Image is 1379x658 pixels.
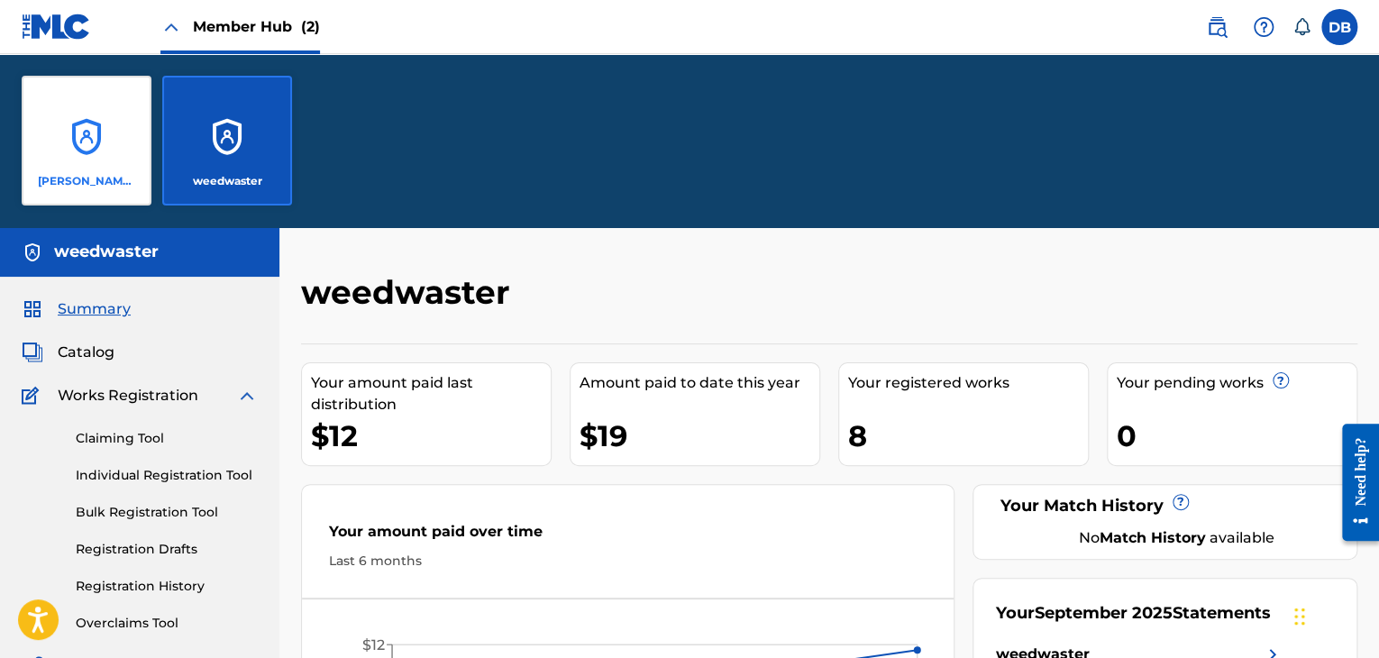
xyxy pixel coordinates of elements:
[1117,416,1356,456] div: 0
[848,372,1088,394] div: Your registered works
[1253,16,1274,38] img: help
[58,298,131,320] span: Summary
[76,577,258,596] a: Registration History
[22,242,43,263] img: Accounts
[38,173,136,189] p: Lennon Cripe
[580,372,819,394] div: Amount paid to date this year
[311,416,551,456] div: $12
[1274,373,1288,388] span: ?
[193,16,320,37] span: Member Hub
[1174,495,1188,509] span: ?
[996,601,1271,626] div: Your Statements
[236,385,258,407] img: expand
[301,272,519,313] h2: weedwaster
[22,14,91,40] img: MLC Logo
[329,552,927,571] div: Last 6 months
[1199,9,1235,45] a: Public Search
[1294,589,1305,644] div: Drag
[54,242,159,262] h5: weedwaster
[1246,9,1282,45] div: Help
[301,18,320,35] span: (2)
[1329,410,1379,555] iframe: Resource Center
[58,342,114,363] span: Catalog
[311,372,551,416] div: Your amount paid last distribution
[193,173,262,189] p: weedwaster
[329,521,927,552] div: Your amount paid over time
[76,429,258,448] a: Claiming Tool
[1100,529,1206,546] strong: Match History
[22,298,43,320] img: Summary
[1321,9,1357,45] div: User Menu
[22,342,43,363] img: Catalog
[76,466,258,485] a: Individual Registration Tool
[1035,603,1173,623] span: September 2025
[1289,571,1379,658] iframe: Chat Widget
[76,503,258,522] a: Bulk Registration Tool
[1292,18,1311,36] div: Notifications
[362,636,385,653] tspan: $12
[848,416,1088,456] div: 8
[160,16,182,38] img: Close
[1018,527,1334,549] div: No available
[22,385,45,407] img: Works Registration
[162,76,292,206] a: Accountsweedwaster
[76,614,258,633] a: Overclaims Tool
[996,494,1334,518] div: Your Match History
[22,298,131,320] a: SummarySummary
[76,540,258,559] a: Registration Drafts
[580,416,819,456] div: $19
[22,342,114,363] a: CatalogCatalog
[1117,372,1356,394] div: Your pending works
[1206,16,1228,38] img: search
[22,76,151,206] a: Accounts[PERSON_NAME] [PERSON_NAME]
[58,385,198,407] span: Works Registration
